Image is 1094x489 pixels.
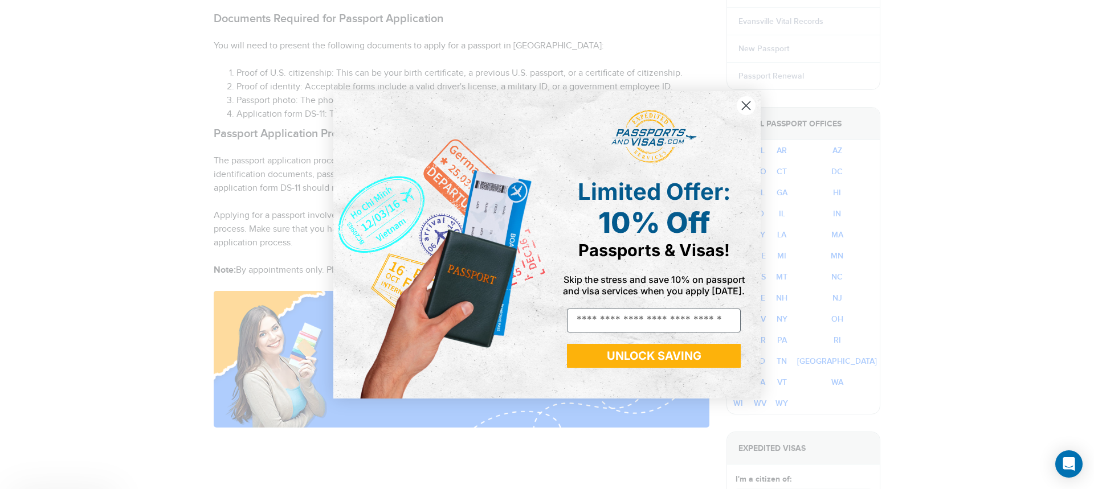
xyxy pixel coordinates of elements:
span: Passports & Visas! [578,240,730,260]
img: passports and visas [611,110,697,163]
button: Close dialog [736,96,756,116]
button: UNLOCK SAVING [567,344,741,368]
span: Skip the stress and save 10% on passport and visa services when you apply [DATE]. [563,274,745,297]
span: 10% Off [598,206,710,240]
img: de9cda0d-0715-46ca-9a25-073762a91ba7.png [333,91,547,398]
span: Limited Offer: [578,178,730,206]
div: Open Intercom Messenger [1055,450,1083,478]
